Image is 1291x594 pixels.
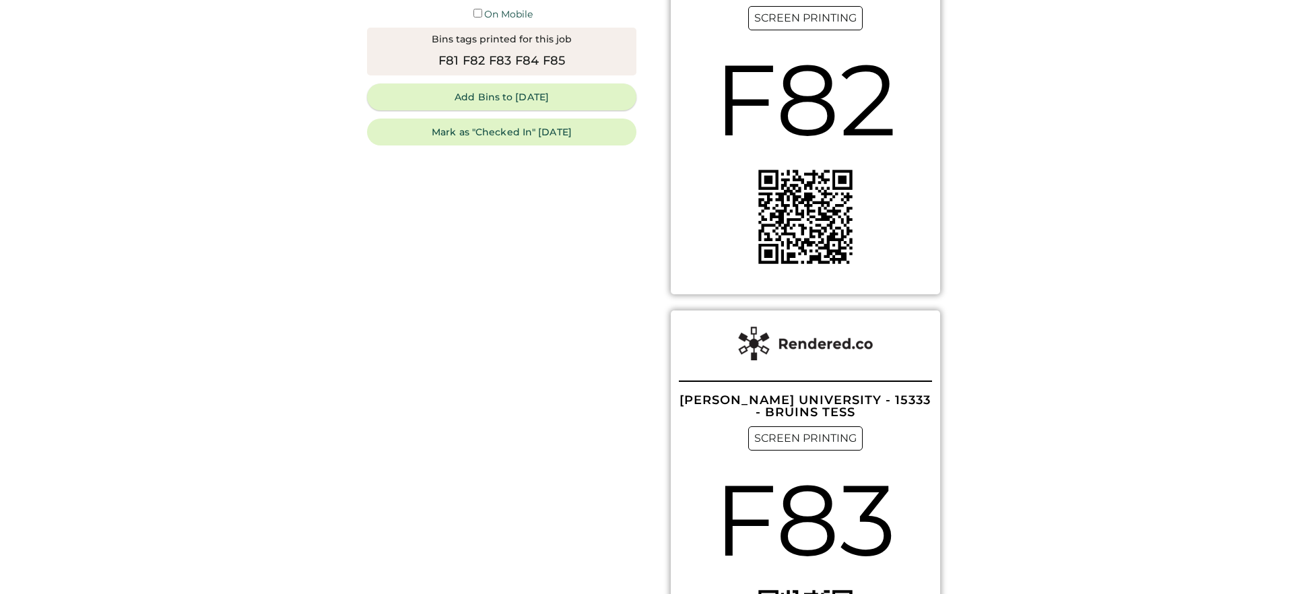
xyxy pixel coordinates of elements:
div: F82 [714,30,897,170]
div: [PERSON_NAME] UNIVERSITY - 15333 - BRUINS TESS [679,394,932,418]
div: SCREEN PRINTING [748,426,863,451]
div: F81 F82 F83 F84 F85 [438,52,566,70]
label: On Mobile [484,8,533,20]
div: F83 [714,451,896,590]
div: Bins tags printed for this job [432,33,572,46]
button: Mark as "Checked In" [DATE] [367,119,636,145]
button: Add Bins to [DATE] [367,84,636,110]
img: Rendered%20Label%20Logo%402x.png [738,327,873,360]
div: SCREEN PRINTING [748,6,863,30]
